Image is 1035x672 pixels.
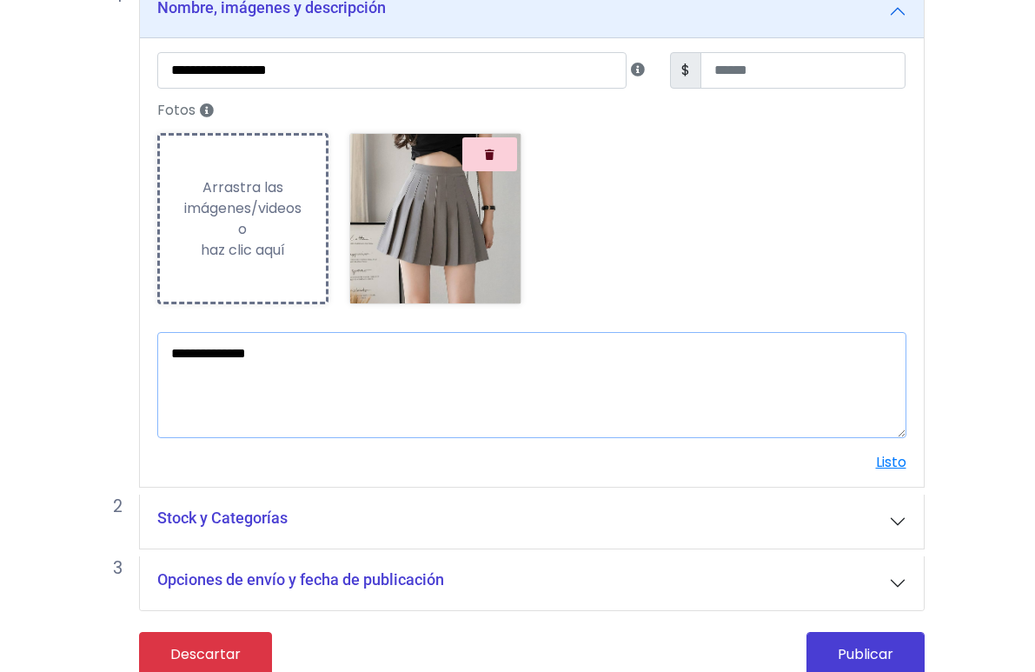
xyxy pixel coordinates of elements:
div: Arrastra las imágenes/videos o haz clic aquí [160,177,327,261]
span: $ [670,52,701,89]
button: Stock y Categorías [140,495,924,549]
a: Listo [876,452,906,472]
h5: Opciones de envío y fecha de publicación [157,570,444,589]
h5: Stock y Categorías [157,509,288,528]
img: 2Q== [350,134,521,304]
button: Quitar [462,137,517,171]
label: Fotos [147,96,917,126]
button: Opciones de envío y fecha de publicación [140,556,924,610]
